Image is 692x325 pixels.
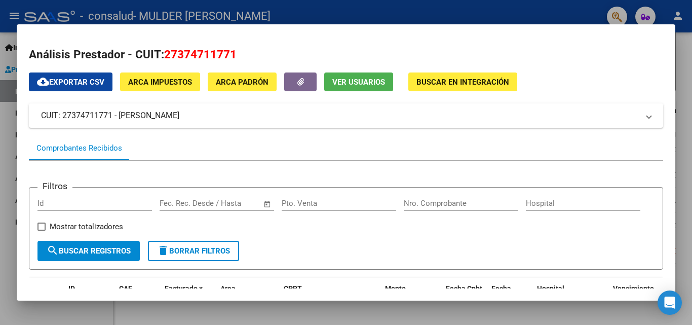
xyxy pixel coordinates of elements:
[442,278,487,322] datatable-header-cell: Fecha Cpbt
[64,278,115,322] datatable-header-cell: ID
[487,278,533,322] datatable-header-cell: Fecha Recibido
[262,198,274,210] button: Open calendar
[47,244,59,257] mat-icon: search
[416,78,509,87] span: Buscar en Integración
[533,278,609,322] datatable-header-cell: Hospital
[50,221,123,233] span: Mostrar totalizadores
[68,284,75,293] span: ID
[128,78,192,87] span: ARCA Impuestos
[160,199,201,208] input: Fecha inicio
[216,78,268,87] span: ARCA Padrón
[332,78,385,87] span: Ver Usuarios
[537,284,564,293] span: Hospital
[446,284,482,293] span: Fecha Cpbt
[613,284,654,304] span: Vencimiento Auditoría
[609,278,655,322] datatable-header-cell: Vencimiento Auditoría
[491,284,520,304] span: Fecha Recibido
[29,46,663,63] h2: Análisis Prestador - CUIT:
[29,103,663,128] mat-expansion-panel-header: CUIT: 27374711771 - [PERSON_NAME]
[658,291,682,315] div: Open Intercom Messenger
[280,278,381,322] datatable-header-cell: CPBT
[161,278,216,322] datatable-header-cell: Facturado x Orden De
[29,73,112,91] button: Exportar CSV
[115,278,161,322] datatable-header-cell: CAE
[37,179,72,193] h3: Filtros
[164,48,237,61] span: 27374711771
[208,73,277,91] button: ARCA Padrón
[36,142,122,154] div: Comprobantes Recibidos
[220,284,236,293] span: Area
[37,241,140,261] button: Buscar Registros
[120,73,200,91] button: ARCA Impuestos
[385,284,406,293] span: Monto
[157,246,230,256] span: Borrar Filtros
[157,244,169,257] mat-icon: delete
[37,76,49,88] mat-icon: cloud_download
[210,199,259,208] input: Fecha fin
[408,73,517,91] button: Buscar en Integración
[47,246,131,256] span: Buscar Registros
[324,73,393,91] button: Ver Usuarios
[381,278,442,322] datatable-header-cell: Monto
[284,284,302,293] span: CPBT
[148,241,239,261] button: Borrar Filtros
[165,284,203,304] span: Facturado x Orden De
[37,78,104,87] span: Exportar CSV
[41,110,639,122] mat-panel-title: CUIT: 27374711771 - [PERSON_NAME]
[119,284,132,293] span: CAE
[216,278,280,322] datatable-header-cell: Area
